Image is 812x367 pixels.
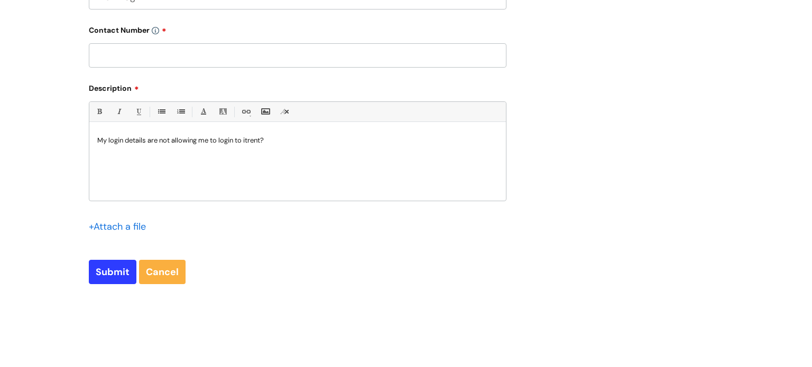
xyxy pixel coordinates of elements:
a: Back Color [216,105,229,118]
a: Font Color [197,105,210,118]
label: Description [89,80,506,93]
input: Submit [89,260,136,284]
a: Italic (Ctrl-I) [112,105,125,118]
a: Underline(Ctrl-U) [132,105,145,118]
a: Link [239,105,252,118]
span: + [89,220,94,233]
a: 1. Ordered List (Ctrl-Shift-8) [174,105,187,118]
p: My login details are not allowing me to login to itrent? [97,136,498,145]
a: Remove formatting (Ctrl-\) [278,105,291,118]
a: • Unordered List (Ctrl-Shift-7) [154,105,168,118]
label: Contact Number [89,22,506,35]
a: Bold (Ctrl-B) [93,105,106,118]
img: info-icon.svg [152,27,159,34]
div: Attach a file [89,218,152,235]
a: Cancel [139,260,186,284]
a: Insert Image... [259,105,272,118]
